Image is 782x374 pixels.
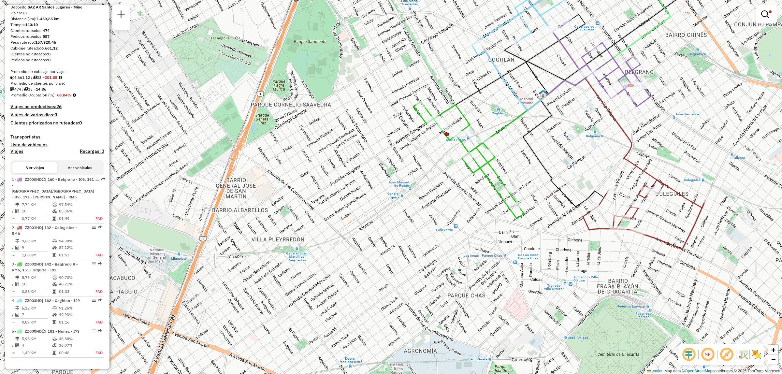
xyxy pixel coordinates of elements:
i: % Cubicaje en uso [52,313,57,317]
em: Opciones [92,298,96,302]
td: 01:16 [59,319,87,325]
i: % Peso en uso [52,306,57,310]
td: 10 [22,281,52,287]
span: Ocultar desplazamiento [681,347,697,362]
td: 7,74 KM [22,201,52,208]
a: Zoom out [768,355,778,365]
td: 87,12% [59,244,87,251]
div: Viajes: [10,10,104,16]
button: Ver viajes [12,162,57,173]
a: Zoom in [768,345,778,355]
strong: 0 [79,120,82,126]
span: Ocultar NR [700,347,716,362]
span: 1 - [12,177,94,199]
strong: 6.661,12 [41,46,58,50]
i: Viajes [24,87,28,91]
td: 7 [22,311,52,318]
td: FAD [87,350,103,356]
span: Mostrar etiqueta [719,347,734,362]
i: Clientes [15,209,19,213]
h4: Transportistas [10,134,104,140]
i: Tiempo en ruta [52,253,56,257]
strong: 201,85 [45,75,57,80]
td: / [12,311,15,318]
i: % Cubicaje en uso [52,343,57,347]
i: Tiempo en ruta [52,217,56,221]
span: ZZ003HD [25,298,42,303]
div: 474 / 33 = [10,86,104,92]
span: ZZ001HD [25,225,42,230]
strong: 0 [48,51,51,56]
td: 0,88 KM [22,288,52,295]
div: Clientes ruteados: [10,28,104,34]
div: 6.661,12 / 33 = [10,75,104,80]
i: Distancia (km) [15,239,19,243]
i: % Peso en uso [52,276,57,280]
div: Promedio de cubicaje por viaje: [10,69,104,75]
td: 01:49 [59,215,87,222]
h4: Viajes de varios dias: [10,112,104,118]
h4: Clientes priorizados no ruteados: [10,120,104,126]
span: | 160 - Belgrano - I06, 161 - [GEOGRAPHIC_DATA]/[GEOGRAPHIC_DATA] - I06, 171 - [PERSON_NAME] - RM5 [12,177,94,199]
span: | 181 - Nuñez - I73 [45,329,80,334]
td: / [12,208,15,214]
i: % Peso en uso [52,239,57,243]
td: 4 [22,342,52,349]
img: Flujo de la calle [738,349,748,360]
i: Distancia (km) [15,276,19,280]
span: | [663,369,664,373]
span: − [771,355,775,364]
td: = [12,350,15,356]
div: Depósito: [10,4,104,10]
em: Opciones [95,177,99,181]
i: Viajes [33,76,37,79]
td: = [12,215,15,222]
i: % Cubicaje en uso [52,246,57,250]
td: 90,70% [59,274,87,281]
td: FAD [87,319,103,325]
td: FAD [87,252,103,258]
td: 6,12 KM [22,305,52,311]
td: 00:48 [59,350,87,356]
a: OpenStreetMap [685,369,713,373]
td: 91,26% [59,305,87,311]
i: Distancia (km) [15,203,19,207]
i: Clientes [15,246,19,250]
em: Promedio calculado usando la ocupación más alta (%Peso o %Cubicaje) de cada viaje en la sesión. N... [73,93,76,97]
strong: 14,36 [36,87,46,92]
strong: 140:10 [25,22,38,27]
span: ZZ002HD [25,262,42,266]
a: Nueva sesión y búsqueda [115,8,128,22]
div: Cubicaje ruteado: [10,45,104,51]
td: 9 [22,244,52,251]
i: Distancia (km) [15,306,19,310]
h4: Viajes no productivos: [10,104,104,109]
em: Ruta exportada [98,262,102,266]
i: Cubicaje ruteado [10,76,14,79]
td: = [12,319,15,325]
strong: 0 [48,57,51,62]
i: Tiempo en ruta [52,320,56,324]
i: Meta de cubicaje/viaje: 224,18 Diferencia: -22,33 [59,76,62,79]
i: Vehículo ya utilizado en esta sesión [42,178,45,181]
span: ZZ000HD [25,177,42,182]
div: Map data © contributors,© 2025 TomTom, Microsoft [645,368,782,374]
td: 01:33 [59,288,87,295]
div: Peso ruteado: [10,39,104,45]
div: Clientes no ruteados: [10,51,104,57]
td: 48,21% [59,281,87,287]
em: Ruta exportada [98,298,102,302]
td: FAD [87,288,103,295]
td: 36,07% [59,342,87,349]
i: % Cubicaje en uso [52,282,57,286]
a: Viajes [10,149,23,154]
td: / [12,244,15,251]
strong: SAZ AR Santos Lugares - Mino [28,5,82,9]
div: Tiempo: [10,22,104,28]
i: Clientes [15,282,19,286]
i: % Peso en uso [52,337,57,341]
h4: Recargas: 3 [80,149,104,154]
td: / [12,342,15,349]
em: Opciones [92,225,96,229]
